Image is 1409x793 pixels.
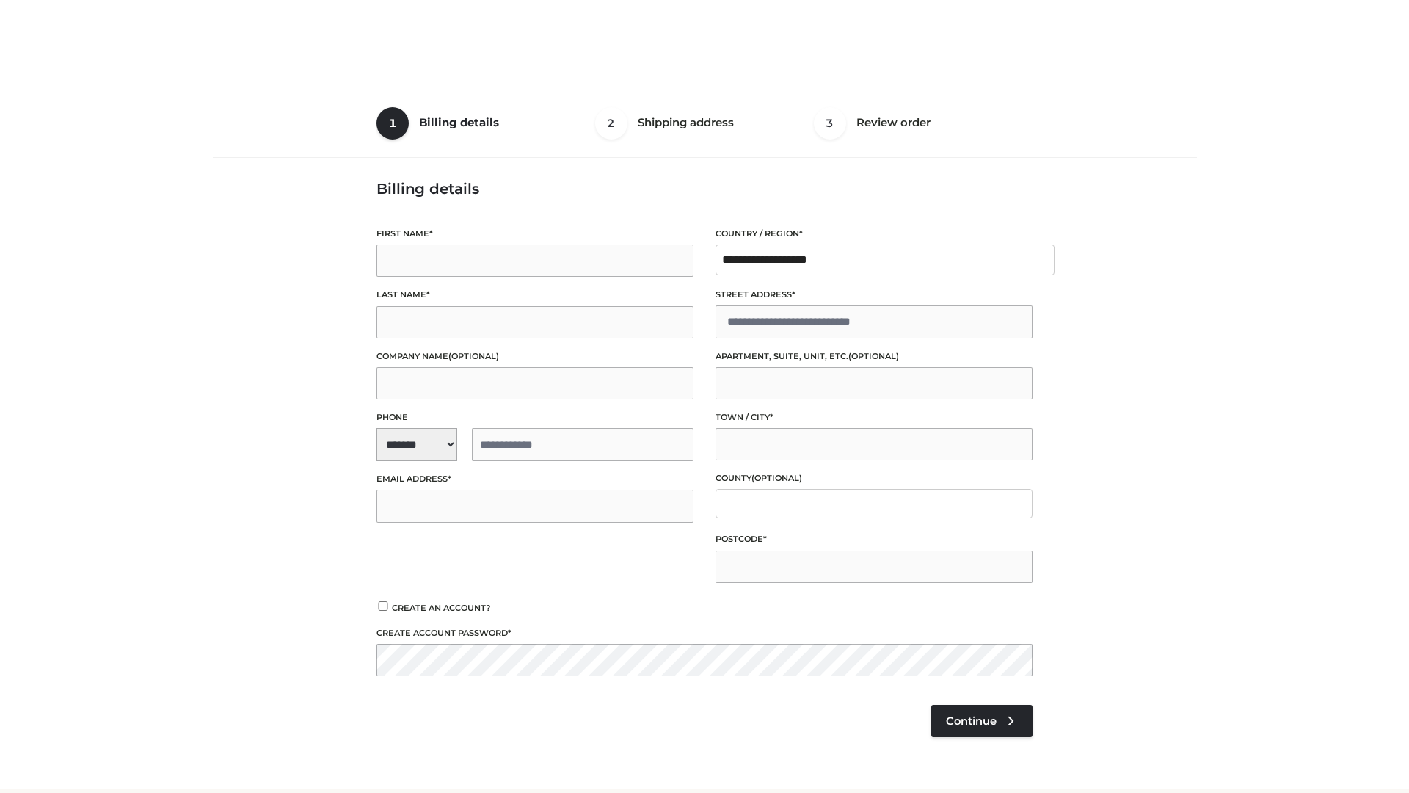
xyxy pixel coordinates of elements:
a: Continue [931,705,1033,737]
label: First name [376,227,693,241]
span: Create an account? [392,603,491,613]
label: Postcode [716,532,1033,546]
span: Review order [856,115,931,129]
input: Create an account? [376,601,390,611]
span: (optional) [848,351,899,361]
label: Company name [376,350,693,363]
span: 3 [814,107,846,140]
label: Apartment, suite, unit, etc. [716,350,1033,363]
label: Email address [376,472,693,486]
label: Town / City [716,410,1033,424]
span: 2 [595,107,627,140]
label: Create account password [376,626,1033,640]
label: Last name [376,288,693,302]
label: Country / Region [716,227,1033,241]
label: County [716,471,1033,485]
label: Street address [716,288,1033,302]
span: Billing details [419,115,499,129]
span: Shipping address [638,115,734,129]
label: Phone [376,410,693,424]
h3: Billing details [376,180,1033,198]
span: (optional) [448,351,499,361]
span: (optional) [751,473,802,483]
span: 1 [376,107,409,140]
span: Continue [946,714,997,728]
